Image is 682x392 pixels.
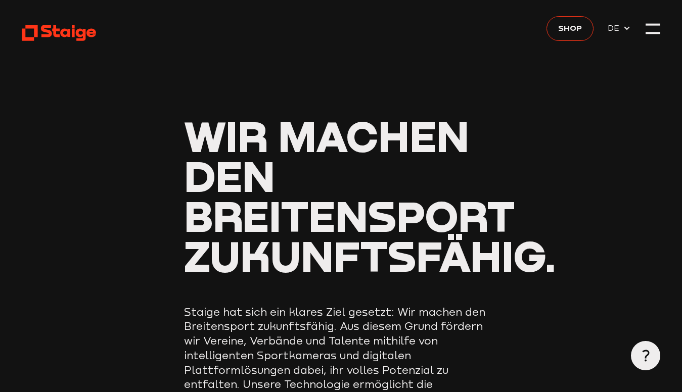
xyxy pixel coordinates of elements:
span: DE [608,21,623,34]
iframe: chat widget [640,181,672,211]
a: Shop [547,16,593,41]
span: Shop [558,21,582,34]
span: Wir machen den Breitensport zukunftsfähig. [184,111,556,281]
